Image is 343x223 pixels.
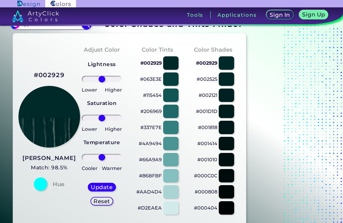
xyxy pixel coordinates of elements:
p: Higher [105,125,122,133]
p: #AAD4D4 [136,188,162,196]
p: #4A9494 [139,140,162,148]
p: Lower [82,86,97,94]
h3: Tools [187,12,203,17]
p: #D2EAEA [138,204,162,212]
p: Higher [105,86,122,94]
strong: Lightness [88,61,116,67]
p: Lower [82,125,97,133]
h4: Hue [53,179,64,189]
h5: Sign Up [303,12,324,17]
p: #002525 [197,75,217,83]
p: #002929 [140,59,162,67]
p: #063E3E [140,75,162,83]
p: #001414 [197,140,217,148]
h5: Match: 98.5% [22,163,76,172]
p: #206969 [140,107,162,115]
p: #115454 [143,91,162,99]
img: ArtyClick Design logo [17,1,40,7]
p: #337E7E [140,123,162,131]
a: Sign In [267,11,292,19]
h5: Update [92,185,112,190]
strong: Saturation [87,100,117,106]
h5: Reset [94,199,109,204]
p: #001010 [197,156,217,164]
p: #86BFBF [139,172,162,180]
a: Sign Up [300,11,327,19]
h3: [PERSON_NAME] [22,154,76,162]
p: #002121 [199,91,217,99]
h4: Color Tints [142,45,173,55]
h5: Sign In [271,12,289,17]
img: paint_stamp_2_half.png [18,86,80,148]
h4: Adjust Color [84,45,120,55]
p: #001D1D [196,107,217,115]
h2: #002929 [34,71,65,79]
p: Warmer [102,164,122,172]
a: [PERSON_NAME] Match: 98.5% [22,153,76,172]
p: #000404 [194,204,217,212]
p: #002929 [196,59,217,67]
strong: Temperature [83,139,120,146]
p: #66A9A9 [139,156,162,164]
img: logo_artyclick_colors_white.svg [12,10,59,22]
h4: Color Shades [194,45,232,55]
h3: Applications [217,12,257,17]
p: #001818 [198,123,217,131]
p: Cooler [82,164,97,172]
p: #000808 [195,188,217,196]
p: #000C0C [194,172,217,180]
